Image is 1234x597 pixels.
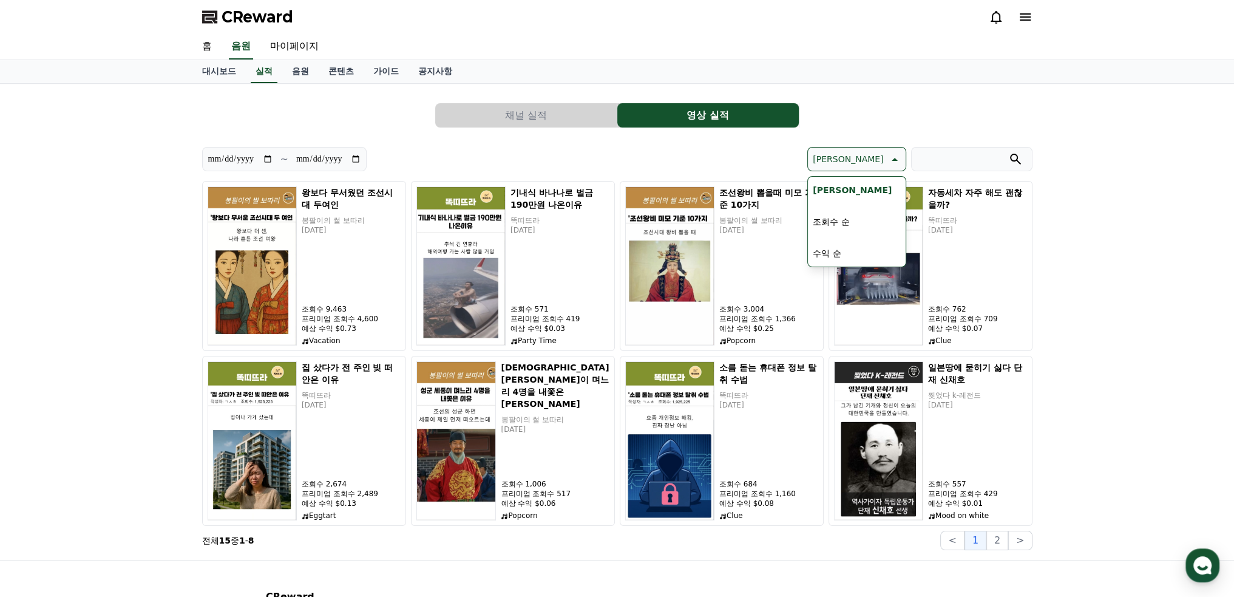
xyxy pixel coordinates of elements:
button: 조선왕비 뽑을때 미모 기준 10가지 조선왕비 뽑을때 미모 기준 10가지 봉팔이의 썰 보따리 [DATE] 조회수 3,004 프리미엄 조회수 1,366 예상 수익 $0.25 Po... [620,181,824,351]
a: 홈 [4,385,80,415]
a: 가이드 [364,60,409,83]
button: 왕보다 무서웠던 조선시대 두여인 왕보다 무서웠던 조선시대 두여인 봉팔이의 썰 보따리 [DATE] 조회수 9,463 프리미엄 조회수 4,600 예상 수익 $0.73 Vacation [202,181,406,351]
p: 봉팔이의 썰 보따리 [719,216,818,225]
p: 찢었다 k-레전드 [928,391,1027,400]
h5: [DEMOGRAPHIC_DATA] [PERSON_NAME]이 며느리 4명을 내쫓은 [PERSON_NAME] [501,361,609,410]
strong: 15 [219,536,231,545]
p: 조회수 684 [719,479,818,489]
h5: 집 샀다가 전 주인 빚 떠안은 이유 [302,361,401,386]
p: 조회수 2,674 [302,479,401,489]
img: 소름 돋는 휴대폰 정보 탈취 수법 [625,361,714,520]
h5: 일본땅에 묻히기 싫다 단재 신채호 [928,361,1027,386]
p: 프리미엄 조회수 517 [501,489,609,499]
p: Popcorn [719,336,818,346]
button: 기내식 바나나로 벌금 190만원 나온이유 기내식 바나나로 벌금 190만원 나온이유 똑띠뜨라 [DATE] 조회수 571 프리미엄 조회수 419 예상 수익 $0.03 Party ... [411,181,615,351]
button: 영상 실적 [617,103,799,128]
button: 집 샀다가 전 주인 빚 떠안은 이유 집 샀다가 전 주인 빚 떠안은 이유 똑띠뜨라 [DATE] 조회수 2,674 프리미엄 조회수 2,489 예상 수익 $0.13 Eggtart [202,356,406,526]
p: 똑띠뜨라 [928,216,1027,225]
img: 기내식 바나나로 벌금 190만원 나온이유 [416,186,506,346]
p: 조회수 9,463 [302,304,401,314]
a: 설정 [157,385,233,415]
p: Clue [719,511,818,520]
p: 조회수 3,004 [719,304,818,314]
p: Popcorn [501,511,609,520]
button: 소름 돋는 휴대폰 정보 탈취 수법 소름 돋는 휴대폰 정보 탈취 수법 똑띠뜨라 [DATE] 조회수 684 프리미엄 조회수 1,160 예상 수익 $0.08 Clue [620,356,824,526]
p: 프리미엄 조회수 429 [928,489,1027,499]
p: [DATE] [510,225,609,235]
span: 대화 [111,404,126,414]
button: < [940,531,964,550]
a: CReward [202,7,293,27]
p: 프리미엄 조회수 2,489 [302,489,401,499]
p: Party Time [510,336,609,346]
p: 예상 수익 $0.06 [501,499,609,508]
a: 대화 [80,385,157,415]
a: 대시보드 [192,60,246,83]
p: 프리미엄 조회수 4,600 [302,314,401,324]
button: 자동세차 자주 해도 괜찮을까? 자동세차 자주 해도 괜찮을까? 똑띠뜨라 [DATE] 조회수 762 프리미엄 조회수 709 예상 수익 $0.07 Clue [829,181,1032,351]
button: 성군 세종이 며느리 4명을 내쫓은 이유 [DEMOGRAPHIC_DATA] [PERSON_NAME]이 며느리 4명을 내쫓은 [PERSON_NAME] 봉팔이의 썰 보따리 [DAT... [411,356,615,526]
p: 똑띠뜨라 [719,391,818,400]
button: 일본땅에 묻히기 싫다 단재 신채호 일본땅에 묻히기 싫다 단재 신채호 찢었다 k-레전드 [DATE] 조회수 557 프리미엄 조회수 429 예상 수익 $0.01 Mood on w... [829,356,1032,526]
p: 프리미엄 조회수 1,366 [719,314,818,324]
strong: 1 [239,536,245,545]
a: 홈 [192,34,222,60]
p: ~ [280,152,288,166]
img: 조선왕비 뽑을때 미모 기준 10가지 [625,186,714,346]
a: 음원 [229,34,253,60]
button: [PERSON_NAME] [808,177,897,203]
p: 프리미엄 조회수 419 [510,314,609,324]
img: 성군 세종이 며느리 4명을 내쫓은 이유 [416,361,497,520]
strong: 8 [248,536,254,545]
p: 프리미엄 조회수 1,160 [719,489,818,499]
p: 똑띠뜨라 [510,216,609,225]
p: [DATE] [928,400,1027,410]
p: [DATE] [302,400,401,410]
p: 예상 수익 $0.03 [510,324,609,333]
button: 조회수 순 [808,208,854,235]
h5: 소름 돋는 휴대폰 정보 탈취 수법 [719,361,818,386]
a: 마이페이지 [260,34,328,60]
h5: 자동세차 자주 해도 괜찮을까? [928,186,1027,211]
p: 봉팔이의 썰 보따리 [302,216,401,225]
p: 예상 수익 $0.01 [928,499,1027,508]
p: Eggtart [302,511,401,520]
p: [PERSON_NAME] [813,151,883,168]
p: 똑띠뜨라 [302,391,401,400]
p: [DATE] [501,425,609,434]
p: 예상 수익 $0.25 [719,324,818,333]
span: 홈 [38,403,46,413]
button: 수익 순 [808,240,846,267]
p: Mood on white [928,511,1027,520]
p: [DATE] [928,225,1027,235]
p: Vacation [302,336,401,346]
p: 예상 수익 $0.07 [928,324,1027,333]
p: Clue [928,336,1027,346]
button: [PERSON_NAME] [807,147,906,171]
button: 2 [986,531,1008,550]
a: 실적 [251,60,277,83]
img: 왕보다 무서웠던 조선시대 두여인 [208,186,297,346]
span: CReward [222,7,293,27]
p: 조회수 762 [928,304,1027,314]
a: 공지사항 [409,60,462,83]
button: > [1008,531,1032,550]
p: [DATE] [302,225,401,235]
button: 1 [964,531,986,550]
p: 전체 중 - [202,534,254,547]
p: 예상 수익 $0.08 [719,499,818,508]
p: 조회수 557 [928,479,1027,489]
img: 집 샀다가 전 주인 빚 떠안은 이유 [208,361,297,520]
p: 예상 수익 $0.73 [302,324,401,333]
h5: 조선왕비 뽑을때 미모 기준 10가지 [719,186,818,211]
img: 일본땅에 묻히기 싫다 단재 신채호 [834,361,923,520]
h5: 왕보다 무서웠던 조선시대 두여인 [302,186,401,211]
p: 예상 수익 $0.13 [302,499,401,508]
button: 채널 실적 [435,103,617,128]
p: 봉팔이의 썰 보따리 [501,415,609,425]
p: [DATE] [719,400,818,410]
p: 조회수 571 [510,304,609,314]
p: 조회수 1,006 [501,479,609,489]
a: 음원 [282,60,319,83]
